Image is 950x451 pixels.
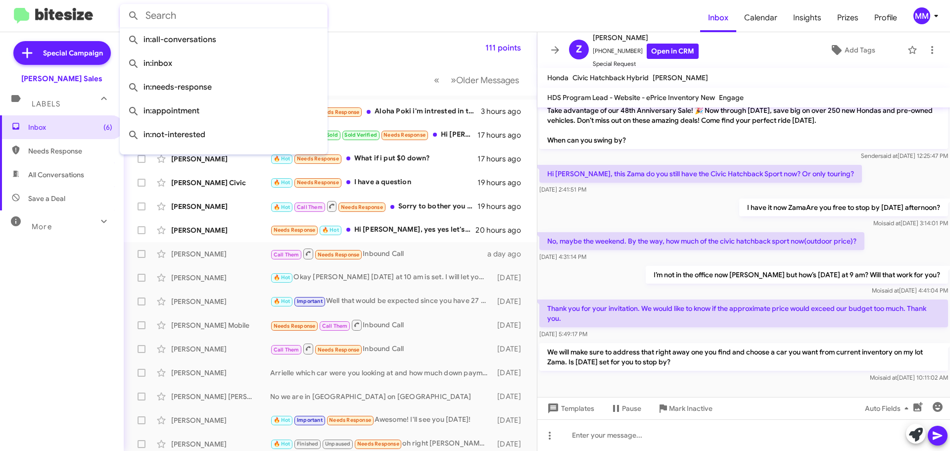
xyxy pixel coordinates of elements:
[456,75,519,86] span: Older Messages
[622,400,641,417] span: Pause
[28,194,65,203] span: Save a Deal
[28,170,84,180] span: All Conversations
[492,344,529,354] div: [DATE]
[274,323,316,329] span: Needs Response
[171,225,270,235] div: [PERSON_NAME]
[270,177,477,188] div: I have a question
[913,7,930,24] div: MM
[171,178,270,188] div: [PERSON_NAME] Civic
[325,441,351,447] span: Unpaused
[866,3,905,32] a: Profile
[270,248,487,260] div: Inbound Call
[128,147,320,170] span: in:sold-verified
[905,7,939,24] button: MM
[128,51,320,75] span: in:inbox
[322,323,348,329] span: Call Them
[475,225,529,235] div: 20 hours ago
[736,3,785,32] a: Calendar
[274,347,299,353] span: Call Them
[492,439,529,449] div: [DATE]
[539,72,948,149] p: Hi [PERSON_NAME] it's [PERSON_NAME] at [PERSON_NAME]. Thanks again for reaching out about the Civ...
[171,415,270,425] div: [PERSON_NAME]
[646,266,948,284] p: I’m not in the office now [PERSON_NAME] but how’s [DATE] at 9 am? Will that work for you?
[357,441,399,447] span: Needs Response
[297,155,339,162] span: Needs Response
[21,74,102,84] div: [PERSON_NAME] Sales
[171,439,270,449] div: [PERSON_NAME]
[829,3,866,32] a: Prizes
[322,227,339,233] span: 🔥 Hot
[801,41,902,59] button: Add Tags
[487,249,529,259] div: a day ago
[329,417,371,423] span: Needs Response
[880,152,898,159] span: said at
[318,347,360,353] span: Needs Response
[572,73,649,82] span: Civic Hatchback Hybrid
[602,400,649,417] button: Pause
[477,154,529,164] div: 17 hours ago
[274,227,316,233] span: Needs Response
[270,153,477,164] div: What if i put $0 down?
[270,272,492,283] div: Okay [PERSON_NAME] [DATE] at 10 am is set. I will let your associate [PERSON_NAME] know you are c...
[103,122,112,132] span: (6)
[649,400,720,417] button: Mark Inactive
[297,298,323,304] span: Important
[270,392,492,401] div: No we are in [GEOGRAPHIC_DATA] on [GEOGRAPHIC_DATA]
[669,400,712,417] span: Mark Inactive
[785,3,829,32] a: Insights
[274,417,290,423] span: 🔥 Hot
[492,392,529,401] div: [DATE]
[28,146,112,156] span: Needs Response
[434,74,439,86] span: «
[171,368,270,378] div: [PERSON_NAME]
[870,374,948,381] span: Moi [DATE] 10:11:02 AM
[861,152,948,159] span: Sender [DATE] 12:25:47 PM
[341,204,383,210] span: Needs Response
[883,219,901,227] span: said at
[270,368,492,378] div: Arrielle which car were you looking at and how much down payment do you have?
[171,154,270,164] div: [PERSON_NAME]
[492,368,529,378] div: [DATE]
[128,75,320,99] span: in:needs-response
[873,219,948,227] span: Moi [DATE] 3:14:01 PM
[128,99,320,123] span: in:appointment
[32,100,60,108] span: Labels
[32,222,52,231] span: More
[274,204,290,210] span: 🔥 Hot
[593,32,699,44] span: [PERSON_NAME]
[297,179,339,186] span: Needs Response
[274,298,290,304] span: 🔥 Hot
[539,300,948,327] p: Thank you for your invitation. We would like to know if the approximate price would exceed our bu...
[539,343,948,371] p: We will make sure to address that right away one you find and choose a car you want from current ...
[171,273,270,283] div: [PERSON_NAME]
[171,201,270,211] div: [PERSON_NAME]
[539,232,864,250] p: No, maybe the weekend. By the way, how much of the civic hatchback sport now(outdoor price)?
[270,319,492,331] div: Inbound Call
[128,123,320,147] span: in:not-interested
[274,251,299,258] span: Call Them
[700,3,736,32] a: Inbox
[270,343,492,355] div: Inbound Call
[270,438,492,450] div: oh right [PERSON_NAME] no i didn't go [DATE] because someone bought the car [DATE] while i was at...
[539,165,862,183] p: Hi [PERSON_NAME], this Zama do you still have the Civic Hatchback Sport now? Or only touring?
[171,297,270,306] div: [PERSON_NAME]
[593,44,699,59] span: [PHONE_NUMBER]
[492,415,529,425] div: [DATE]
[492,320,529,330] div: [DATE]
[857,400,920,417] button: Auto Fields
[171,249,270,259] div: [PERSON_NAME]
[318,251,360,258] span: Needs Response
[445,70,525,90] button: Next
[477,178,529,188] div: 19 hours ago
[270,414,492,426] div: Awesome! I'll see you [DATE]!
[653,73,708,82] span: [PERSON_NAME]
[274,179,290,186] span: 🔥 Hot
[647,44,699,59] a: Open in CRM
[739,199,948,216] p: I have it now ZamaAre you free to stop by [DATE] afternoon?
[872,287,948,294] span: Moi [DATE] 4:41:04 PM
[270,200,477,212] div: Sorry to bother you while you’re on vacation but if you dont mind when you have time to answer so...
[318,109,360,115] span: Needs Response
